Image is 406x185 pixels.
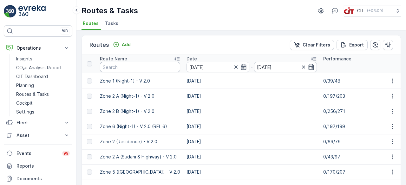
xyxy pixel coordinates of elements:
[16,91,49,97] p: Routes & Tasks
[323,78,380,84] p: 0/39/48
[4,116,72,129] button: Fleet
[16,100,33,106] p: Cockpit
[87,139,92,144] div: Toggle Row Selected
[62,28,68,34] p: ⌘B
[16,132,60,139] p: Asset
[183,89,320,104] td: [DATE]
[100,62,180,72] input: Search
[100,78,180,84] p: Zone 1 (Night-1) - V 2.0
[16,65,62,71] p: CO₂e Analysis Report
[183,119,320,134] td: [DATE]
[100,139,180,145] p: Zone 2 (Residence) - V 2.0
[16,73,48,80] p: CIT Dashboard
[183,134,320,149] td: [DATE]
[251,63,253,71] p: -
[323,154,380,160] p: 0/43/97
[183,73,320,89] td: [DATE]
[63,151,69,156] p: 99
[303,42,330,48] p: Clear Filters
[14,72,72,81] a: CIT Dashboard
[105,20,118,27] span: Tasks
[16,56,32,62] p: Insights
[16,176,70,182] p: Documents
[4,129,72,142] button: Asset
[87,109,92,114] div: Toggle Row Selected
[183,164,320,180] td: [DATE]
[4,5,16,18] img: logo
[87,124,92,129] div: Toggle Row Selected
[100,154,180,160] p: Zone 2 A (Sudani & Highway) - V 2.0
[14,63,72,72] a: CO₂e Analysis Report
[16,163,70,169] p: Reports
[100,169,180,175] p: Zone 5 ([GEOGRAPHIC_DATA]) - V 2.0
[4,172,72,185] a: Documents
[100,108,180,114] p: Zone 2 B (Night-1) - V 2.0
[323,169,380,175] p: 0/170/207
[323,139,380,145] p: 0/69/79
[290,40,334,50] button: Clear Filters
[14,54,72,63] a: Insights
[82,6,138,16] p: Routes & Tasks
[254,62,317,72] input: dd/mm/yyyy
[89,40,109,49] p: Routes
[83,20,99,27] span: Routes
[14,81,72,90] a: Planning
[14,90,72,99] a: Routes & Tasks
[183,149,320,164] td: [DATE]
[100,93,180,99] p: Zone 2 A (Night-1) - V 2.0
[14,108,72,116] a: Settings
[323,108,380,114] p: 0/256/271
[110,41,133,48] button: Add
[344,5,401,16] button: CIT(+03:00)
[367,8,383,13] p: ( +03:00 )
[122,41,131,48] p: Add
[16,109,34,115] p: Settings
[337,40,368,50] button: Export
[87,154,92,159] div: Toggle Row Selected
[349,42,364,48] p: Export
[16,45,60,51] p: Operations
[16,82,34,89] p: Planning
[87,94,92,99] div: Toggle Row Selected
[323,123,380,130] p: 0/197/199
[323,93,380,99] p: 0/197/203
[187,62,249,72] input: dd/mm/yyyy
[323,56,351,62] p: Performance
[4,42,72,54] button: Operations
[183,104,320,119] td: [DATE]
[4,160,72,172] a: Reports
[16,120,60,126] p: Fleet
[87,170,92,175] div: Toggle Row Selected
[187,56,197,62] p: Date
[100,56,127,62] p: Route Name
[100,123,180,130] p: Zone 6 (Night-1) - V 2.0 (REL 6)
[357,8,364,14] p: CIT
[18,5,46,18] img: logo_light-DOdMpM7g.png
[4,147,72,160] a: Events99
[14,99,72,108] a: Cockpit
[87,78,92,83] div: Toggle Row Selected
[16,150,58,157] p: Events
[344,7,355,14] img: cit-logo_pOk6rL0.png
